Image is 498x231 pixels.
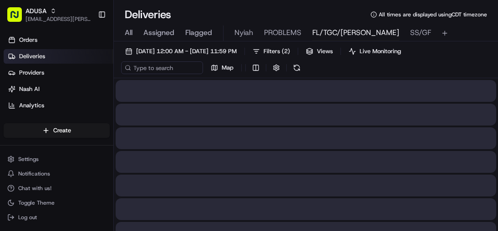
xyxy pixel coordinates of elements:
span: PROBLEMS [264,27,301,38]
span: Providers [19,69,44,77]
input: Type to search [121,61,203,74]
span: Analytics [19,101,44,110]
span: Chat with us! [18,185,51,192]
span: Log out [18,214,37,221]
button: Toggle Theme [4,196,110,209]
button: Chat with us! [4,182,110,195]
span: Live Monitoring [360,47,401,55]
button: Refresh [290,61,303,74]
span: FL/TGC/[PERSON_NAME] [312,27,399,38]
a: Analytics [4,98,113,113]
button: Log out [4,211,110,224]
span: [DATE] 12:00 AM - [DATE] 11:59 PM [136,47,237,55]
button: ADUSA [25,6,46,15]
button: Filters(2) [249,45,294,58]
span: Create [53,126,71,135]
a: Deliveries [4,49,113,64]
button: [DATE] 12:00 AM - [DATE] 11:59 PM [121,45,241,58]
span: Flagged [185,27,212,38]
span: Settings [18,156,39,163]
button: Settings [4,153,110,166]
span: Assigned [143,27,174,38]
a: Providers [4,65,113,80]
span: All times are displayed using CDT timezone [379,11,487,18]
a: Orders [4,33,113,47]
h1: Deliveries [125,7,171,22]
span: SS/GF [410,27,431,38]
span: All [125,27,132,38]
button: Create [4,123,110,138]
button: Map [207,61,238,74]
span: Nash AI [19,85,40,93]
span: Deliveries [19,52,45,60]
button: Notifications [4,167,110,180]
span: ( 2 ) [282,47,290,55]
a: Nash AI [4,82,113,96]
button: Views [302,45,337,58]
span: Notifications [18,170,50,177]
span: Views [317,47,333,55]
button: Live Monitoring [345,45,405,58]
button: ADUSA[EMAIL_ADDRESS][PERSON_NAME][DOMAIN_NAME] [4,4,94,25]
span: Nyiah [234,27,253,38]
span: Orders [19,36,37,44]
span: Filters [264,47,290,55]
span: Map [222,64,234,72]
button: [EMAIL_ADDRESS][PERSON_NAME][DOMAIN_NAME] [25,15,91,23]
span: Toggle Theme [18,199,55,206]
